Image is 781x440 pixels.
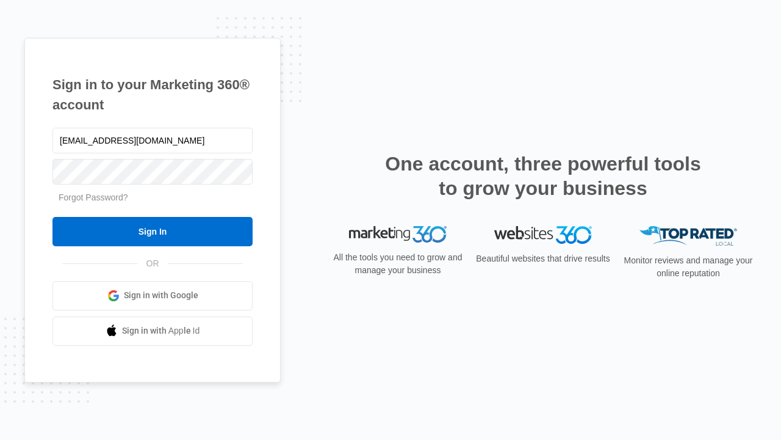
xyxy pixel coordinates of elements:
[52,128,253,153] input: Email
[122,324,200,337] span: Sign in with Apple Id
[639,226,737,246] img: Top Rated Local
[52,281,253,310] a: Sign in with Google
[329,251,466,277] p: All the tools you need to grow and manage your business
[494,226,592,244] img: Websites 360
[381,152,705,200] h2: One account, three powerful tools to grow your business
[620,254,757,280] p: Monitor reviews and manage your online reputation
[52,217,253,246] input: Sign In
[52,75,253,115] h1: Sign in to your Marketing 360® account
[52,317,253,346] a: Sign in with Apple Id
[59,193,128,202] a: Forgot Password?
[475,252,611,265] p: Beautiful websites that drive results
[349,226,447,243] img: Marketing 360
[138,257,168,270] span: OR
[124,289,198,302] span: Sign in with Google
